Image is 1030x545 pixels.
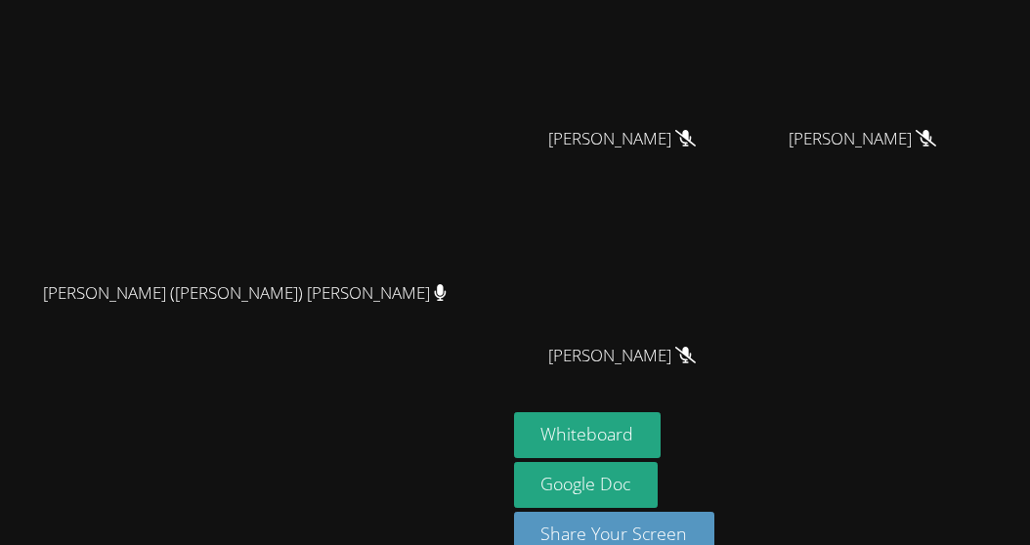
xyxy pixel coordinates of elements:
[43,279,447,308] span: [PERSON_NAME] ([PERSON_NAME]) [PERSON_NAME]
[514,412,662,458] button: Whiteboard
[514,462,659,508] a: Google Doc
[548,342,696,370] span: [PERSON_NAME]
[548,125,696,153] span: [PERSON_NAME]
[789,125,936,153] span: [PERSON_NAME]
